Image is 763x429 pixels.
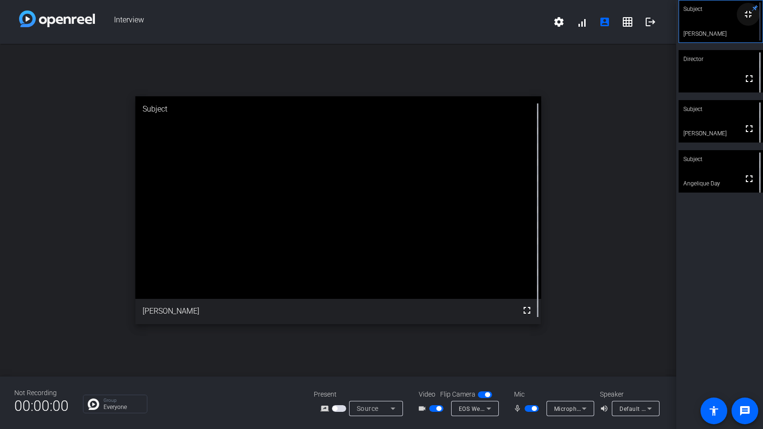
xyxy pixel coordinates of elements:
mat-icon: logout [645,16,656,28]
span: Video [419,389,435,399]
span: Interview [95,10,547,33]
span: Default - Speaker (Realtek(R) Audio) [619,405,719,412]
div: Present [314,389,409,399]
mat-icon: mic_none [513,403,525,414]
div: Speaker [600,389,657,399]
span: Microphone Array (Realtek(R) Audio) [554,405,656,412]
button: signal_cellular_alt [570,10,593,33]
mat-icon: settings [553,16,565,28]
div: Subject [135,96,541,122]
mat-icon: fullscreen [743,123,755,134]
div: Not Recording [14,388,69,398]
div: Mic [505,389,600,399]
mat-icon: screen_share_outline [320,403,332,414]
div: Subject [679,150,763,168]
div: Subject [679,100,763,118]
mat-icon: grid_on [622,16,633,28]
mat-icon: message [739,405,751,417]
span: EOS Webcam Utility [459,405,514,412]
p: Everyone [103,404,142,410]
span: Flip Camera [440,389,475,399]
span: 00:00:00 [14,394,69,418]
span: Source [357,405,379,412]
mat-icon: fullscreen [743,73,755,84]
mat-icon: fullscreen_exit [742,9,754,20]
mat-icon: fullscreen [521,305,533,316]
mat-icon: accessibility [708,405,720,417]
img: white-gradient.svg [19,10,95,27]
div: Director [679,50,763,68]
mat-icon: account_box [599,16,610,28]
mat-icon: fullscreen [743,173,755,184]
mat-icon: videocam_outline [418,403,429,414]
mat-icon: volume_up [600,403,611,414]
img: Chat Icon [88,398,99,410]
p: Group [103,398,142,403]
